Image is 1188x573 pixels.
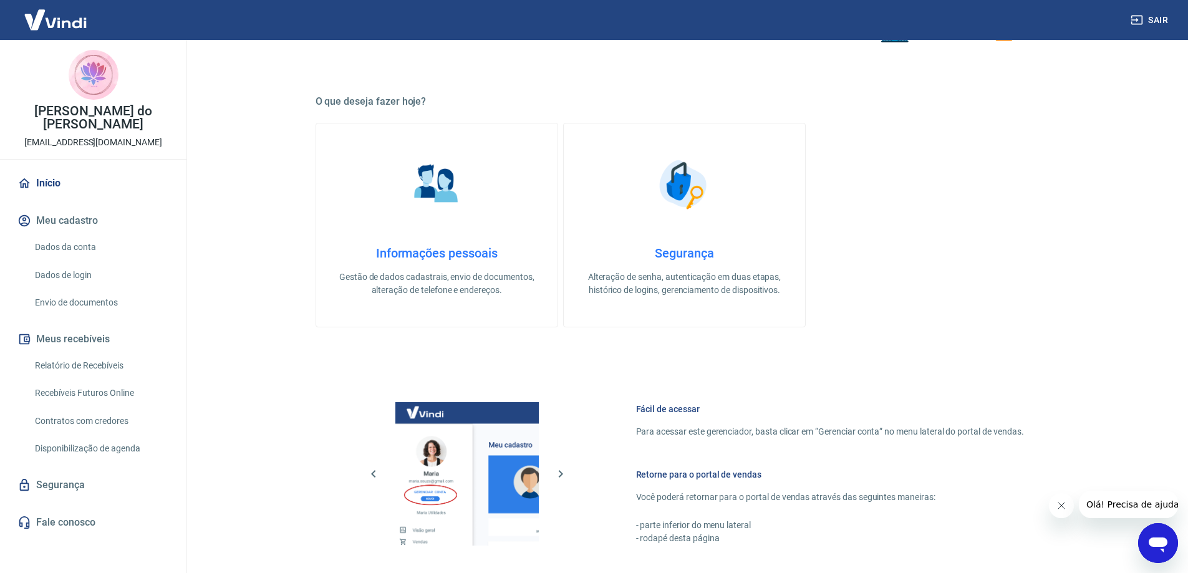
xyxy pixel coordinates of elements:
[636,403,1024,415] h6: Fácil de acessar
[563,123,806,327] a: SegurançaSegurançaAlteração de senha, autenticação em duas etapas, histórico de logins, gerenciam...
[1128,9,1173,32] button: Sair
[10,105,176,131] p: [PERSON_NAME] do [PERSON_NAME]
[15,325,171,353] button: Meus recebíveis
[30,234,171,260] a: Dados da conta
[316,123,558,327] a: Informações pessoaisInformações pessoaisGestão de dados cadastrais, envio de documentos, alteraçã...
[636,468,1024,481] h6: Retorne para o portal de vendas
[30,436,171,461] a: Disponibilização de agenda
[15,471,171,499] a: Segurança
[30,262,171,288] a: Dados de login
[30,380,171,406] a: Recebíveis Futuros Online
[584,271,785,297] p: Alteração de senha, autenticação em duas etapas, histórico de logins, gerenciamento de dispositivos.
[395,402,539,546] img: Imagem da dashboard mostrando o botão de gerenciar conta na sidebar no lado esquerdo
[30,353,171,378] a: Relatório de Recebíveis
[15,1,96,39] img: Vindi
[1049,493,1074,518] iframe: Fechar mensagem
[7,9,105,19] span: Olá! Precisa de ajuda?
[30,408,171,434] a: Contratos com credores
[584,246,785,261] h4: Segurança
[15,509,171,536] a: Fale conosco
[24,136,162,149] p: [EMAIL_ADDRESS][DOMAIN_NAME]
[636,491,1024,504] p: Você poderá retornar para o portal de vendas através das seguintes maneiras:
[336,246,538,261] h4: Informações pessoais
[636,519,1024,532] p: - parte inferior do menu lateral
[405,153,468,216] img: Informações pessoais
[636,425,1024,438] p: Para acessar este gerenciador, basta clicar em “Gerenciar conta” no menu lateral do portal de ven...
[30,290,171,315] a: Envio de documentos
[636,532,1024,545] p: - rodapé desta página
[15,170,171,197] a: Início
[1138,523,1178,563] iframe: Botão para abrir a janela de mensagens
[15,207,171,234] button: Meu cadastro
[69,50,118,100] img: 1989e40f-63a5-4929-bcb6-d94be8816988.jpeg
[336,271,538,297] p: Gestão de dados cadastrais, envio de documentos, alteração de telefone e endereços.
[316,95,1054,108] h5: O que deseja fazer hoje?
[1079,491,1178,518] iframe: Mensagem da empresa
[653,153,715,216] img: Segurança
